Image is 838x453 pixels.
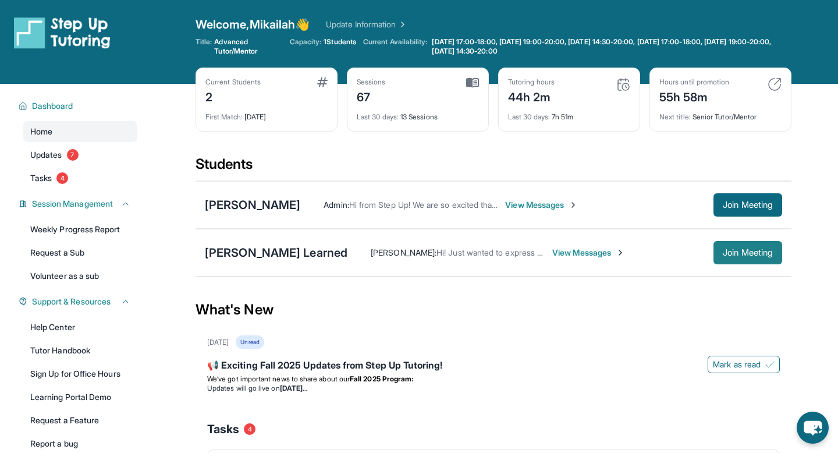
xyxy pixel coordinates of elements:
[23,266,137,286] a: Volunteer as a sub
[196,37,212,56] span: Title:
[30,149,62,161] span: Updates
[616,248,625,257] img: Chevron-Right
[290,37,322,47] span: Capacity:
[23,317,137,338] a: Help Center
[30,126,52,137] span: Home
[713,359,761,370] span: Mark as read
[23,242,137,263] a: Request a Sub
[723,249,773,256] span: Join Meeting
[207,384,780,393] li: Updates will go live on
[32,296,111,307] span: Support & Resources
[32,198,113,210] span: Session Management
[659,87,729,105] div: 55h 58m
[432,37,789,56] span: [DATE] 17:00-18:00, [DATE] 19:00-20:00, [DATE] 14:30-20:00, [DATE] 17:00-18:00, [DATE] 19:00-20:0...
[27,296,130,307] button: Support & Resources
[196,155,791,181] div: Students
[205,87,261,105] div: 2
[659,77,729,87] div: Hours until promotion
[23,363,137,384] a: Sign Up for Office Hours
[14,16,111,49] img: logo
[205,77,261,87] div: Current Students
[56,172,68,184] span: 4
[317,77,328,87] img: card
[32,100,73,112] span: Dashboard
[27,100,130,112] button: Dashboard
[205,245,347,261] div: [PERSON_NAME] Learned
[324,37,356,47] span: 1 Students
[508,105,630,122] div: 7h 51m
[396,19,407,30] img: Chevron Right
[67,149,79,161] span: 7
[205,197,300,213] div: [PERSON_NAME]
[23,144,137,165] a: Updates7
[23,340,137,361] a: Tutor Handbook
[357,112,399,121] span: Last 30 days :
[326,19,407,30] a: Update Information
[466,77,479,88] img: card
[768,77,782,91] img: card
[23,168,137,189] a: Tasks4
[616,77,630,91] img: card
[350,374,413,383] strong: Fall 2025 Program:
[569,200,578,210] img: Chevron-Right
[765,360,775,369] img: Mark as read
[207,358,780,374] div: 📢 Exciting Fall 2025 Updates from Step Up Tutoring!
[207,421,239,437] span: Tasks
[708,356,780,373] button: Mark as read
[205,105,328,122] div: [DATE]
[508,77,555,87] div: Tutoring hours
[23,410,137,431] a: Request a Feature
[196,284,791,335] div: What's New
[797,412,829,444] button: chat-button
[30,172,52,184] span: Tasks
[23,387,137,408] a: Learning Portal Demo
[214,37,282,56] span: Advanced Tutor/Mentor
[207,374,350,383] span: We’ve got important news to share about our
[207,338,229,347] div: [DATE]
[713,241,782,264] button: Join Meeting
[196,16,310,33] span: Welcome, Mikailah 👋
[357,105,479,122] div: 13 Sessions
[27,198,130,210] button: Session Management
[659,105,782,122] div: Senior Tutor/Mentor
[429,37,791,56] a: [DATE] 17:00-18:00, [DATE] 19:00-20:00, [DATE] 14:30-20:00, [DATE] 17:00-18:00, [DATE] 19:00-20:0...
[23,121,137,142] a: Home
[723,201,773,208] span: Join Meeting
[357,87,386,105] div: 67
[371,247,436,257] span: [PERSON_NAME] :
[713,193,782,217] button: Join Meeting
[505,199,578,211] span: View Messages
[363,37,427,56] span: Current Availability:
[280,384,307,392] strong: [DATE]
[552,247,625,259] span: View Messages
[659,112,691,121] span: Next title :
[508,112,550,121] span: Last 30 days :
[357,77,386,87] div: Sessions
[236,335,264,349] div: Unread
[244,423,255,435] span: 4
[23,219,137,240] a: Weekly Progress Report
[324,200,349,210] span: Admin :
[508,87,555,105] div: 44h 2m
[205,112,243,121] span: First Match :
